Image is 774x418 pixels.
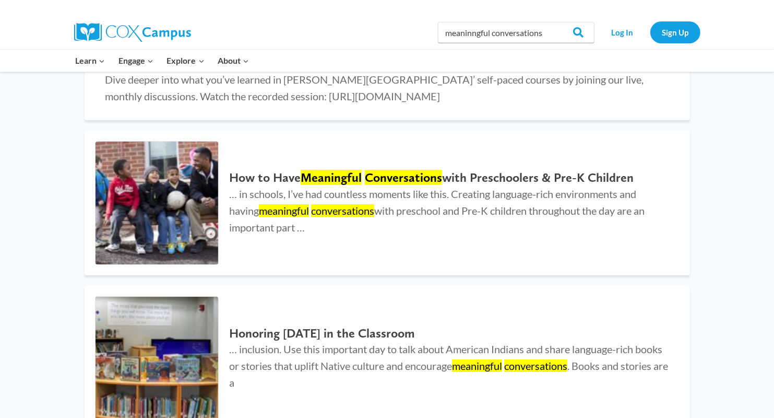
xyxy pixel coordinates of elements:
button: Child menu of Explore [160,50,211,72]
span: … in schools, I’ve had countless moments like this. Creating language-rich environments and havin... [229,188,645,234]
h2: How to Have with Preschoolers & Pre-K Children [229,170,669,185]
a: Sign Up [650,21,700,43]
button: Child menu of Learn [69,50,112,72]
a: Meaningful Conversations Dive deeper into what you’ve learned in [PERSON_NAME][GEOGRAPHIC_DATA]’ ... [85,40,690,120]
nav: Secondary Navigation [600,21,700,43]
mark: Conversations [365,170,442,185]
button: Child menu of Engage [112,50,160,72]
mark: meaningful [452,359,502,372]
input: Search Cox Campus [438,22,594,43]
mark: Meaningful [301,170,362,185]
button: Child menu of About [211,50,256,72]
mark: conversations [311,204,374,217]
img: Cox Campus [74,23,191,42]
span: … inclusion. Use this important day to talk about American Indians and share language-rich books ... [229,343,668,389]
mark: conversations [504,359,567,372]
h2: Honoring [DATE] in the Classroom [229,326,669,341]
nav: Primary Navigation [69,50,256,72]
a: Log In [600,21,645,43]
span: Dive deeper into what you’ve learned in [PERSON_NAME][GEOGRAPHIC_DATA]’ self-paced courses by joi... [105,73,644,102]
a: How to Have Meaningful Conversations with Preschoolers & Pre-K Children How to HaveMeaningful Con... [85,131,690,276]
img: How to Have Meaningful Conversations with Preschoolers & Pre-K Children [96,142,219,265]
mark: meaningful [259,204,309,217]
